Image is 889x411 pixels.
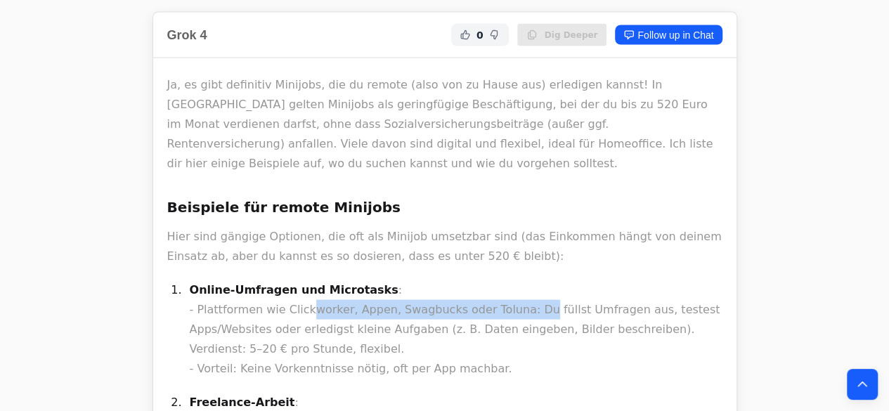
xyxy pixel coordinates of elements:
strong: Freelance-Arbeit [190,395,295,408]
p: : - Plattformen wie Clickworker, Appen, Swagbucks oder Toluna: Du füllst Umfragen aus, testest Ap... [190,280,722,378]
strong: Online-Umfragen und Microtasks [190,282,398,296]
a: Follow up in Chat [615,25,722,44]
span: 0 [476,27,484,41]
button: Back to top [847,369,878,400]
p: Hier sind gängige Optionen, die oft als Minijob umsetzbar sind (das Einkommen hängt von deinem Ei... [167,226,722,266]
h3: Beispiele für remote Minijobs [167,195,722,218]
button: Not Helpful [486,26,503,43]
button: Helpful [457,26,474,43]
p: Ja, es gibt definitiv Minijobs, die du remote (also von zu Hause aus) erledigen kannst! In [GEOGR... [167,74,722,173]
h2: Grok 4 [167,25,207,44]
